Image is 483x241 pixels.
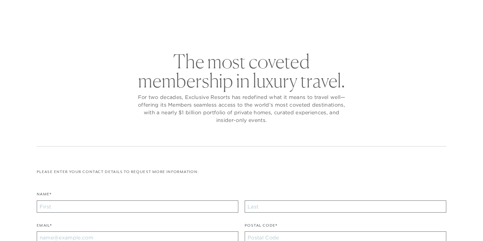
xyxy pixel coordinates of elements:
label: Postal Code* [245,222,278,232]
a: The Collection [168,20,217,39]
label: Email* [37,222,52,232]
a: Community [276,20,315,39]
a: Member Login [414,7,446,13]
input: First [37,200,238,213]
a: Get Started [20,7,48,13]
h2: The most coveted membership in luxury travel. [136,52,347,90]
p: Please enter your contact details to request more information: [37,169,447,175]
label: Name* [37,191,52,200]
p: For two decades, Exclusive Resorts has redefined what it means to travel well—offering its Member... [136,93,347,124]
input: Last [245,200,446,213]
a: Membership [226,20,266,39]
